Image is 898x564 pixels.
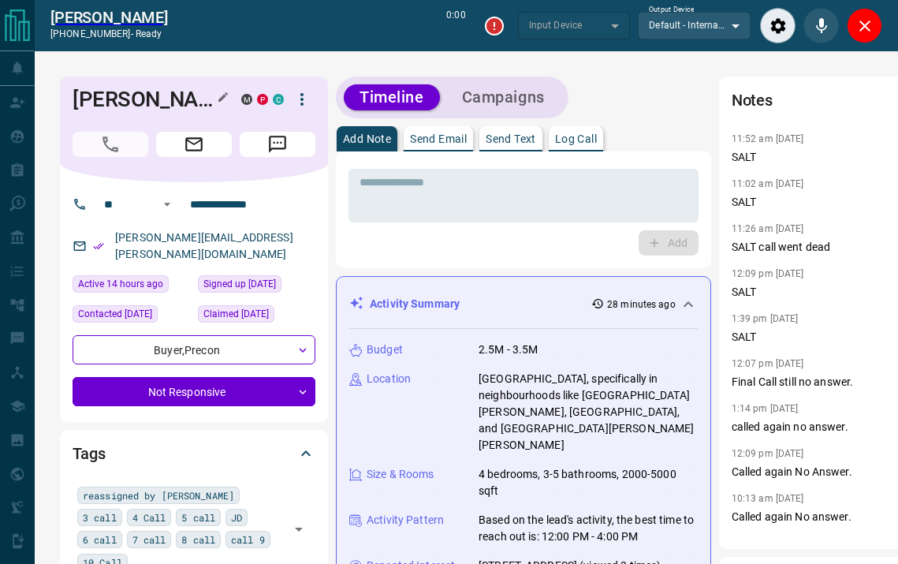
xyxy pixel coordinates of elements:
[288,518,310,540] button: Open
[203,276,276,292] span: Signed up [DATE]
[732,178,804,189] p: 11:02 am [DATE]
[638,12,751,39] div: Default - Internal Speakers (Built-in)
[649,5,694,15] label: Output Device
[93,241,104,252] svg: Email Verified
[73,441,105,466] h2: Tags
[479,342,538,358] p: 2.5M - 3.5M
[607,297,676,312] p: 28 minutes ago
[198,275,315,297] div: Mon Apr 08 2019
[732,403,799,414] p: 1:14 pm [DATE]
[273,94,284,105] div: condos.ca
[479,371,698,454] p: [GEOGRAPHIC_DATA], specifically in neighbourhoods like [GEOGRAPHIC_DATA][PERSON_NAME], [GEOGRAPHI...
[343,133,391,144] p: Add Note
[240,132,315,157] span: Message
[78,306,152,322] span: Contacted [DATE]
[486,133,536,144] p: Send Text
[78,276,163,292] span: Active 14 hours ago
[847,8,882,43] div: Close
[803,8,839,43] div: Mute
[50,27,168,41] p: [PHONE_NUMBER] -
[555,133,597,144] p: Log Call
[370,296,460,312] p: Activity Summary
[760,8,796,43] div: Audio Settings
[241,94,252,105] div: mrloft.ca
[732,223,804,234] p: 11:26 am [DATE]
[198,305,315,327] div: Sun Mar 30 2025
[181,510,215,525] span: 5 call
[231,510,242,525] span: JD
[136,28,162,39] span: ready
[479,466,698,499] p: 4 bedrooms, 3-5 bathrooms, 2000-5000 sqft
[732,493,804,504] p: 10:13 am [DATE]
[732,448,804,459] p: 12:09 pm [DATE]
[73,275,190,297] div: Mon Aug 11 2025
[446,8,465,43] p: 0:00
[732,538,799,549] p: 2:53 pm [DATE]
[115,231,293,260] a: [PERSON_NAME][EMAIL_ADDRESS][PERSON_NAME][DOMAIN_NAME]
[344,84,440,110] button: Timeline
[73,435,315,472] div: Tags
[367,342,403,358] p: Budget
[83,532,117,547] span: 6 call
[50,8,168,27] a: [PERSON_NAME]
[732,88,773,113] h2: Notes
[83,487,234,503] span: reassigned by [PERSON_NAME]
[156,132,232,157] span: Email
[132,510,166,525] span: 4 Call
[73,335,315,364] div: Buyer , Precon
[257,94,268,105] div: property.ca
[367,371,411,387] p: Location
[73,377,315,406] div: Not Responsive
[83,510,117,525] span: 3 call
[231,532,265,547] span: call 9
[367,512,444,529] p: Activity Pattern
[410,133,467,144] p: Send Email
[158,195,177,214] button: Open
[479,512,698,545] p: Based on the lead's activity, the best time to reach out is: 12:00 PM - 4:00 PM
[203,306,269,322] span: Claimed [DATE]
[367,466,434,483] p: Size & Rooms
[73,305,190,327] div: Tue Aug 05 2025
[349,289,698,319] div: Activity Summary28 minutes ago
[732,133,804,144] p: 11:52 am [DATE]
[732,313,799,324] p: 1:39 pm [DATE]
[73,87,218,112] h1: [PERSON_NAME]
[73,132,148,157] span: Call
[132,532,166,547] span: 7 call
[446,84,561,110] button: Campaigns
[732,268,804,279] p: 12:09 pm [DATE]
[732,358,804,369] p: 12:07 pm [DATE]
[181,532,215,547] span: 8 call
